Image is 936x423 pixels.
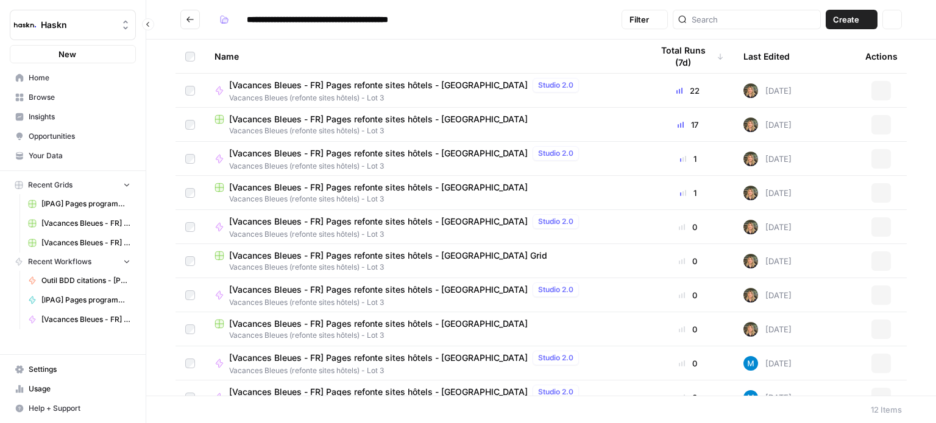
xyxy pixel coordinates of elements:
[10,10,136,40] button: Workspace: Haskn
[833,13,859,26] span: Create
[214,113,633,136] a: [Vacances Bleues - FR] Pages refonte sites hôtels - [GEOGRAPHIC_DATA]Vacances Bleues (refonte sit...
[41,275,130,286] span: Outil BDD citations - [PERSON_NAME]
[14,14,36,36] img: Haskn Logo
[41,295,130,306] span: [IPAG] Pages programmes
[10,253,136,271] button: Recent Workflows
[743,220,758,234] img: ziyu4k121h9vid6fczkx3ylgkuqx
[214,385,633,410] a: [Vacances Bleues - FR] Pages refonte sites hôtels - [GEOGRAPHIC_DATA]Studio 2.0Vacances Bleues (r...
[743,40,790,73] div: Last Edited
[743,390,758,405] img: xlx1vc11lo246mpl6i14p9z1ximr
[622,10,668,29] button: Filter
[10,379,136,399] a: Usage
[214,181,633,205] a: [Vacances Bleues - FR] Pages refonte sites hôtels - [GEOGRAPHIC_DATA]Vacances Bleues (refonte sit...
[41,19,115,31] span: Haskn
[41,218,130,229] span: [Vacances Bleues - FR] Pages refonte sites hôtels - [GEOGRAPHIC_DATA] Grid
[229,352,528,364] span: [Vacances Bleues - FR] Pages refonte sites hôtels - [GEOGRAPHIC_DATA]
[229,365,584,376] span: Vacances Bleues (refonte sites hôtels) - Lot 3
[214,214,633,240] a: [Vacances Bleues - FR] Pages refonte sites hôtels - [GEOGRAPHIC_DATA]Studio 2.0Vacances Bleues (r...
[538,148,573,159] span: Studio 2.0
[29,364,130,375] span: Settings
[10,88,136,107] a: Browse
[652,85,724,97] div: 22
[180,10,200,29] button: Go back
[743,83,792,98] div: [DATE]
[652,323,724,335] div: 0
[538,352,573,363] span: Studio 2.0
[229,297,584,308] span: Vacances Bleues (refonte sites hôtels) - Lot 3
[743,322,792,337] div: [DATE]
[743,117,758,132] img: ziyu4k121h9vid6fczkx3ylgkuqx
[23,194,136,214] a: [IPAG] Pages programmes Grid
[229,229,584,240] span: Vacances Bleues (refonte sites hôtels) - Lot 3
[23,233,136,253] a: [Vacances Bleues - FR] Pages refonte sites hôtels - Le Grand Large Grid
[10,45,136,63] button: New
[214,78,633,103] a: [Vacances Bleues - FR] Pages refonte sites hôtels - [GEOGRAPHIC_DATA]Studio 2.0Vacances Bleues (r...
[229,215,528,228] span: [Vacances Bleues - FR] Pages refonte sites hôtels - [GEOGRAPHIC_DATA]
[10,360,136,379] a: Settings
[29,383,130,394] span: Usage
[652,40,724,73] div: Total Runs (7d)
[538,80,573,91] span: Studio 2.0
[41,198,130,209] span: [IPAG] Pages programmes Grid
[743,288,792,302] div: [DATE]
[10,107,136,127] a: Insights
[10,146,136,166] a: Your Data
[652,221,724,233] div: 0
[29,111,130,122] span: Insights
[214,330,633,341] span: Vacances Bleues (refonte sites hôtels) - Lot 3
[10,127,136,146] a: Opportunities
[743,254,792,268] div: [DATE]
[29,131,130,142] span: Opportunities
[692,13,815,26] input: Search
[743,186,792,200] div: [DATE]
[23,271,136,290] a: Outil BDD citations - [PERSON_NAME]
[214,262,633,273] span: Vacances Bleues (refonte sites hôtels) - Lot 3
[23,214,136,233] a: [Vacances Bleues - FR] Pages refonte sites hôtels - [GEOGRAPHIC_DATA] Grid
[538,386,573,397] span: Studio 2.0
[29,150,130,161] span: Your Data
[229,386,528,398] span: [Vacances Bleues - FR] Pages refonte sites hôtels - [GEOGRAPHIC_DATA]
[41,237,130,248] span: [Vacances Bleues - FR] Pages refonte sites hôtels - Le Grand Large Grid
[229,161,584,172] span: Vacances Bleues (refonte sites hôtels) - Lot 3
[214,351,633,376] a: [Vacances Bleues - FR] Pages refonte sites hôtels - [GEOGRAPHIC_DATA]Studio 2.0Vacances Bleues (r...
[743,390,792,405] div: [DATE]
[229,79,528,91] span: [Vacances Bleues - FR] Pages refonte sites hôtels - [GEOGRAPHIC_DATA]
[29,92,130,103] span: Browse
[743,288,758,302] img: ziyu4k121h9vid6fczkx3ylgkuqx
[743,152,758,166] img: ziyu4k121h9vid6fczkx3ylgkuqx
[214,125,633,136] span: Vacances Bleues (refonte sites hôtels) - Lot 3
[214,282,633,308] a: [Vacances Bleues - FR] Pages refonte sites hôtels - [GEOGRAPHIC_DATA]Studio 2.0Vacances Bleues (r...
[538,284,573,295] span: Studio 2.0
[652,255,724,267] div: 0
[743,254,758,268] img: ziyu4k121h9vid6fczkx3ylgkuqx
[652,289,724,301] div: 0
[214,40,633,73] div: Name
[652,119,724,131] div: 17
[652,357,724,369] div: 0
[652,187,724,199] div: 1
[743,186,758,200] img: ziyu4k121h9vid6fczkx3ylgkuqx
[229,147,528,159] span: [Vacances Bleues - FR] Pages refonte sites hôtels - [GEOGRAPHIC_DATA]
[28,180,73,191] span: Recent Grids
[826,10,877,29] button: Create
[629,13,649,26] span: Filter
[10,176,136,194] button: Recent Grids
[743,220,792,234] div: [DATE]
[28,256,91,267] span: Recent Workflows
[10,68,136,88] a: Home
[214,318,633,341] a: [Vacances Bleues - FR] Pages refonte sites hôtels - [GEOGRAPHIC_DATA]Vacances Bleues (refonte sit...
[214,194,633,205] span: Vacances Bleues (refonte sites hôtels) - Lot 3
[29,403,130,414] span: Help + Support
[652,153,724,165] div: 1
[229,284,528,296] span: [Vacances Bleues - FR] Pages refonte sites hôtels - [GEOGRAPHIC_DATA]
[652,391,724,404] div: 0
[229,181,528,194] span: [Vacances Bleues - FR] Pages refonte sites hôtels - [GEOGRAPHIC_DATA]
[41,314,130,325] span: [Vacances Bleues - FR] Pages refonte sites hôtels - [GEOGRAPHIC_DATA]
[214,250,633,273] a: [Vacances Bleues - FR] Pages refonte sites hôtels - [GEOGRAPHIC_DATA] GridVacances Bleues (refont...
[743,152,792,166] div: [DATE]
[871,404,902,416] div: 12 Items
[29,72,130,83] span: Home
[229,113,528,125] span: [Vacances Bleues - FR] Pages refonte sites hôtels - [GEOGRAPHIC_DATA]
[10,399,136,418] button: Help + Support
[229,250,547,262] span: [Vacances Bleues - FR] Pages refonte sites hôtels - [GEOGRAPHIC_DATA] Grid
